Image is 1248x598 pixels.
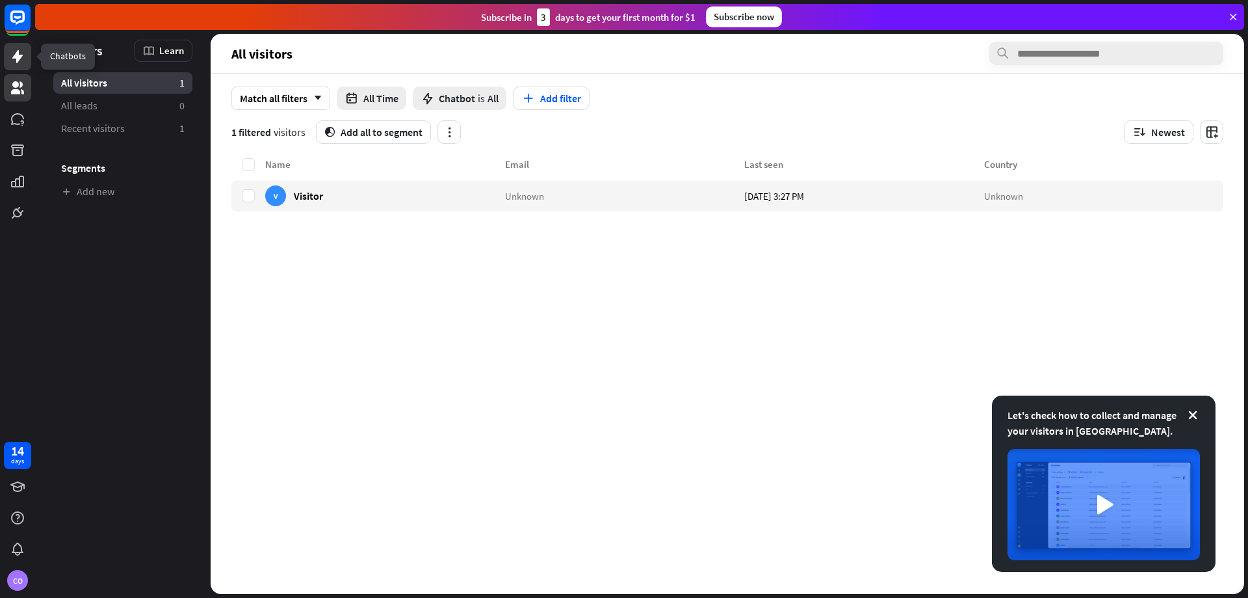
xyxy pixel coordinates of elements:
[179,122,185,135] aside: 1
[307,94,322,102] i: arrow_down
[505,158,745,170] div: Email
[744,189,804,202] span: [DATE] 3:27 PM
[265,185,286,206] div: V
[231,46,292,61] span: All visitors
[4,442,31,469] a: 14 days
[61,76,107,90] span: All visitors
[53,181,192,202] a: Add new
[53,95,192,116] a: All leads 0
[706,7,782,27] div: Subscribe now
[61,99,97,113] span: All leads
[1007,407,1200,439] div: Let's check how to collect and manage your visitors in [GEOGRAPHIC_DATA].
[61,122,125,135] span: Recent visitors
[231,126,271,139] span: 1 filtered
[61,43,103,58] span: Visitors
[274,126,305,139] span: visitors
[984,158,1224,170] div: Country
[7,570,28,591] div: CO
[478,92,485,105] span: is
[11,457,24,466] div: days
[11,445,24,457] div: 14
[53,161,192,174] h3: Segments
[324,127,335,137] i: segment
[159,44,184,57] span: Learn
[265,158,505,170] div: Name
[505,189,544,202] span: Unknown
[316,120,431,144] button: segmentAdd all to segment
[294,189,323,202] span: Visitor
[487,92,499,105] span: All
[481,8,695,26] div: Subscribe in days to get your first month for $1
[984,189,1023,202] span: Unknown
[53,118,192,139] a: Recent visitors 1
[537,8,550,26] div: 3
[231,87,330,110] div: Match all filters
[1124,120,1193,144] button: Newest
[513,87,590,110] button: Add filter
[179,99,185,113] aside: 0
[1007,449,1200,560] img: image
[744,158,984,170] div: Last seen
[179,76,185,90] aside: 1
[10,5,49,44] button: Open LiveChat chat widget
[439,92,475,105] span: Chatbot
[337,87,406,110] button: All Time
